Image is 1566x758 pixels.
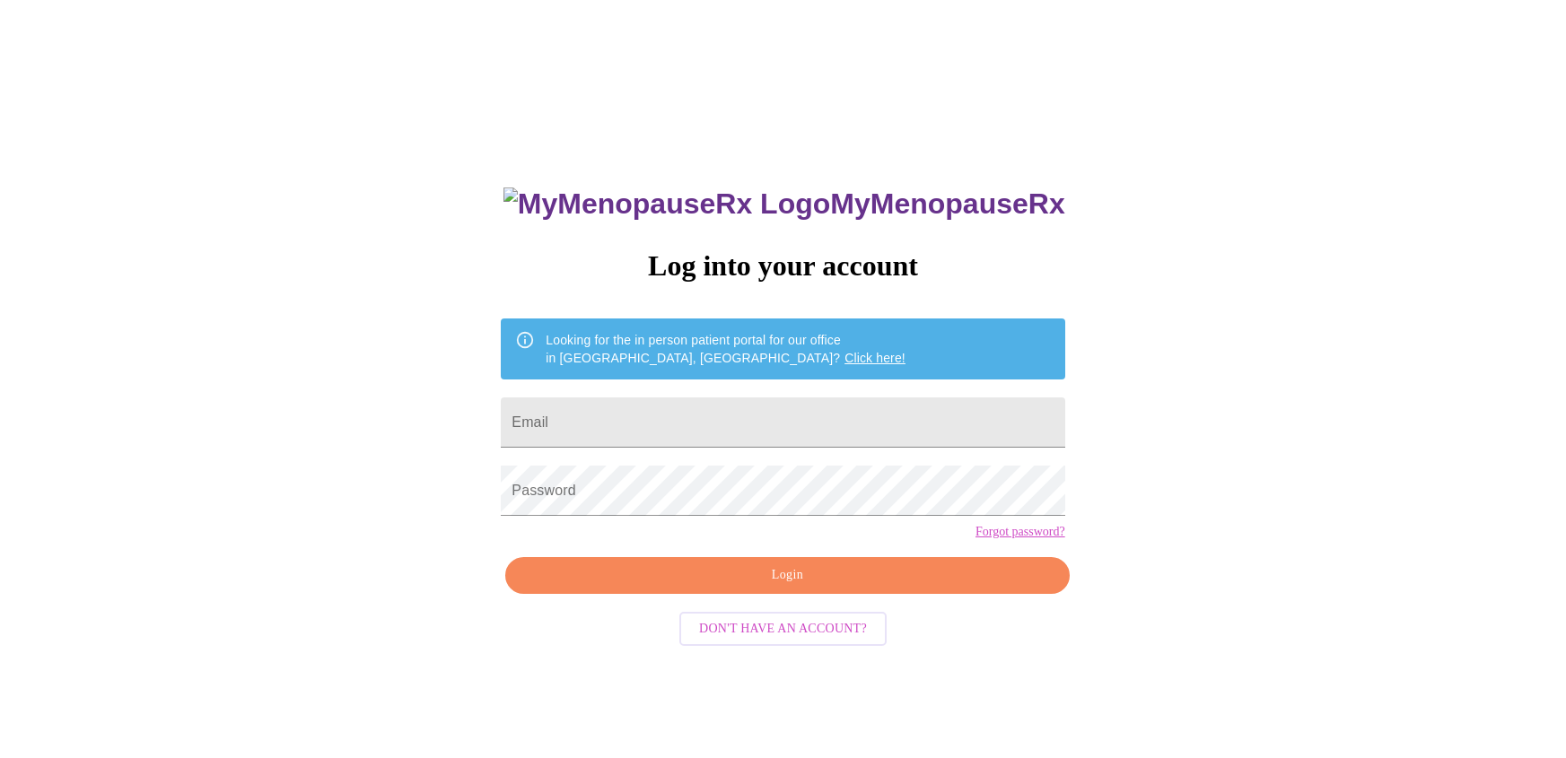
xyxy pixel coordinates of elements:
[844,351,905,365] a: Click here!
[501,249,1064,283] h3: Log into your account
[503,187,1065,221] h3: MyMenopauseRx
[503,187,830,221] img: MyMenopauseRx Logo
[505,557,1069,594] button: Login
[526,564,1048,587] span: Login
[975,525,1065,539] a: Forgot password?
[546,324,905,374] div: Looking for the in person patient portal for our office in [GEOGRAPHIC_DATA], [GEOGRAPHIC_DATA]?
[679,612,887,647] button: Don't have an account?
[699,618,867,640] span: Don't have an account?
[675,619,891,634] a: Don't have an account?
